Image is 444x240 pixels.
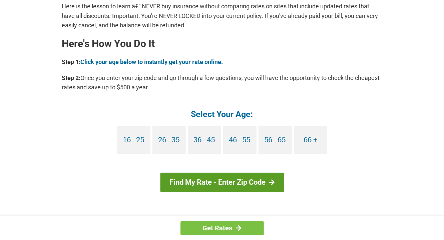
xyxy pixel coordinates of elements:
a: 56 - 65 [259,126,292,154]
p: Here is the lesson to learn â€“ NEVER buy insurance without comparing rates on sites that include... [62,2,382,30]
a: 46 - 55 [223,126,257,154]
h4: Select Your Age: [62,109,382,120]
b: Step 1: [62,58,81,65]
b: Step 2: [62,74,81,81]
h2: Here's How You Do It [62,38,382,49]
a: Get Rates [180,221,264,235]
p: Once you enter your zip code and go through a few questions, you will have the opportunity to che... [62,73,382,92]
a: Find My Rate - Enter Zip Code [160,173,284,192]
a: 66 + [294,126,327,154]
a: 16 - 25 [117,126,150,154]
a: 26 - 35 [152,126,186,154]
a: 36 - 45 [188,126,221,154]
a: Click your age below to instantly get your rate online. [81,58,223,65]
